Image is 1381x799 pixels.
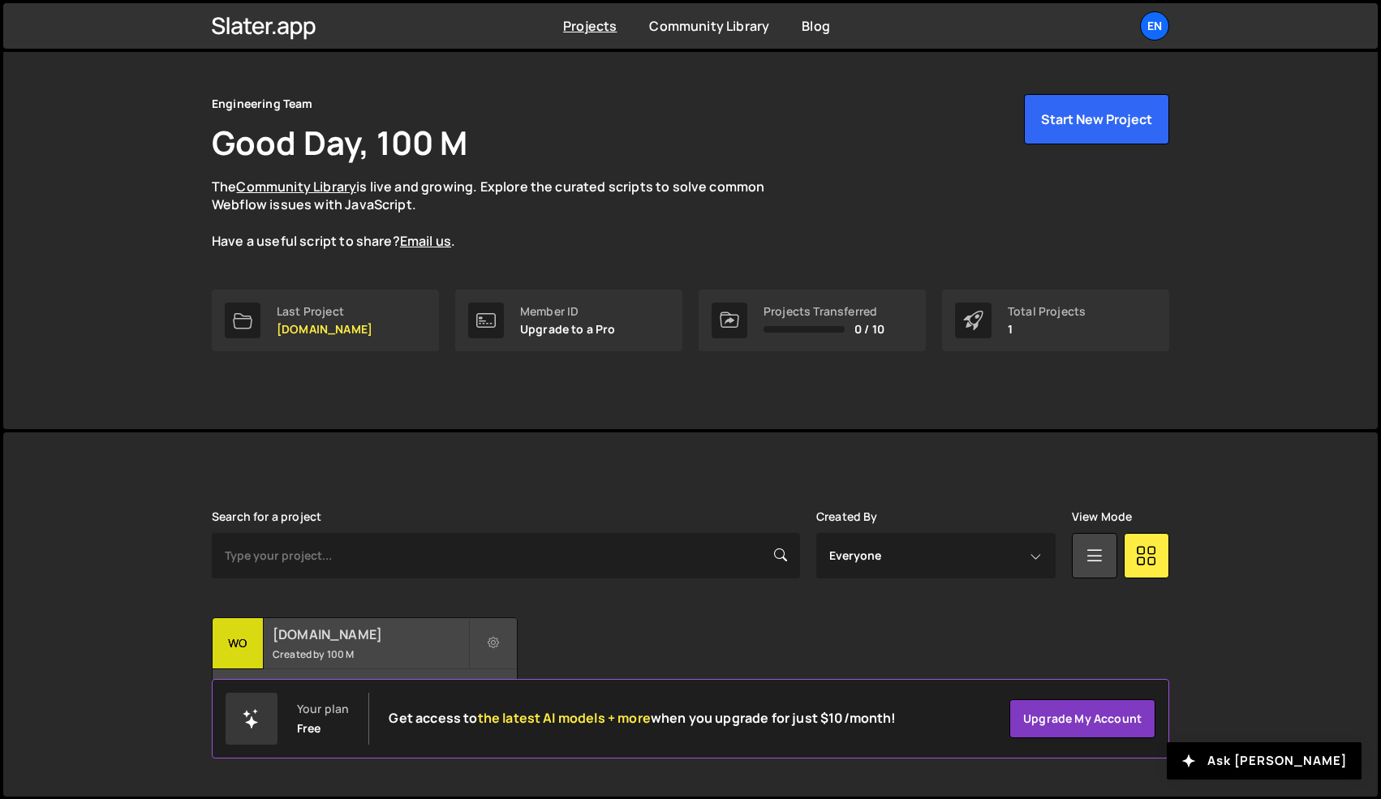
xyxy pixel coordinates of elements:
[273,647,468,661] small: Created by 100 M
[236,178,356,195] a: Community Library
[802,17,830,35] a: Blog
[212,290,439,351] a: Last Project [DOMAIN_NAME]
[520,305,616,318] div: Member ID
[649,17,769,35] a: Community Library
[212,94,313,114] div: Engineering Team
[212,178,796,251] p: The is live and growing. Explore the curated scripts to solve common Webflow issues with JavaScri...
[764,305,884,318] div: Projects Transferred
[478,709,651,727] span: the latest AI models + more
[1024,94,1169,144] button: Start New Project
[277,323,372,336] p: [DOMAIN_NAME]
[1009,699,1155,738] a: Upgrade my account
[277,305,372,318] div: Last Project
[816,510,878,523] label: Created By
[212,120,467,165] h1: Good Day, 100 M
[854,323,884,336] span: 0 / 10
[213,618,264,669] div: wo
[563,17,617,35] a: Projects
[212,533,800,578] input: Type your project...
[389,711,896,726] h2: Get access to when you upgrade for just $10/month!
[297,722,321,735] div: Free
[213,669,517,718] div: 9 pages, last updated by 100 M [DATE]
[212,617,518,719] a: wo [DOMAIN_NAME] Created by 100 M 9 pages, last updated by 100 M [DATE]
[273,625,468,643] h2: [DOMAIN_NAME]
[297,702,349,715] div: Your plan
[1167,742,1362,780] button: Ask [PERSON_NAME]
[1140,11,1169,41] a: En
[212,510,321,523] label: Search for a project
[1072,510,1132,523] label: View Mode
[1008,305,1086,318] div: Total Projects
[520,323,616,336] p: Upgrade to a Pro
[400,232,451,250] a: Email us
[1008,323,1086,336] p: 1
